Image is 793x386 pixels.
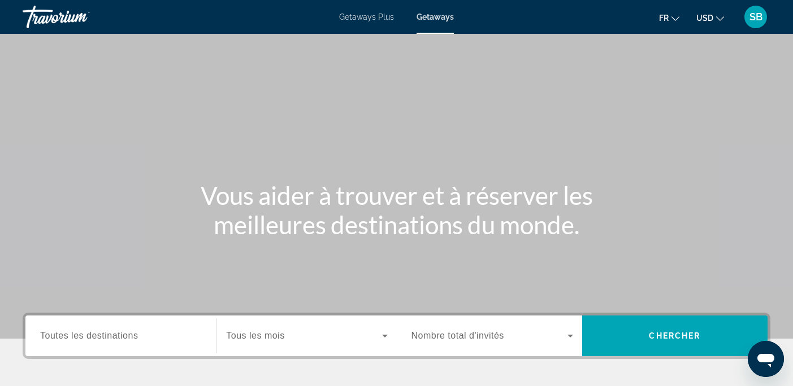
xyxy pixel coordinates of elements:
[741,5,770,29] button: User Menu
[659,10,679,26] button: Change language
[748,341,784,377] iframe: Bouton de lancement de la fenêtre de messagerie
[40,331,138,340] span: Toutes les destinations
[25,315,768,356] div: Search widget
[23,2,136,32] a: Travorium
[659,14,669,23] span: fr
[226,331,284,340] span: Tous les mois
[582,315,768,356] button: Chercher
[696,14,713,23] span: USD
[185,181,609,239] h1: Vous aider à trouver et à réserver les meilleures destinations du monde.
[696,10,724,26] button: Change currency
[649,331,700,340] span: Chercher
[749,11,762,23] span: SB
[417,12,454,21] a: Getaways
[339,12,394,21] a: Getaways Plus
[411,331,504,340] span: Nombre total d'invités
